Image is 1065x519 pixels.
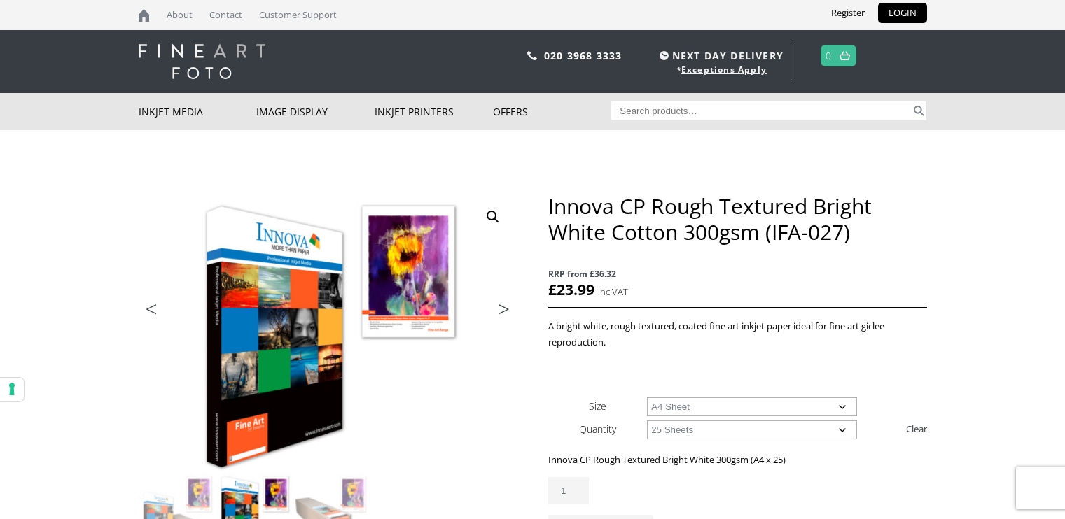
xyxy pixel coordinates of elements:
label: Quantity [579,422,616,436]
a: View full-screen image gallery [480,204,506,229]
a: 020 3968 3333 [544,49,622,62]
label: Size [589,399,606,413]
span: £ [548,280,557,299]
h1: Innova CP Rough Textured Bright White Cotton 300gsm (IFA-027) [548,193,926,245]
a: Register [821,3,875,23]
a: Inkjet Media [139,93,257,130]
bdi: 23.99 [548,280,594,299]
span: NEXT DAY DELIVERY [656,48,784,64]
input: Product quantity [548,477,589,504]
a: LOGIN [878,3,927,23]
button: Search [911,101,927,120]
img: logo-white.svg [139,44,265,79]
p: Innova CP Rough Textured Bright White 300gsm (A4 x 25) [548,452,926,468]
a: Offers [493,93,611,130]
img: time.svg [660,51,669,60]
span: RRP from £36.32 [548,266,926,282]
img: basket.svg [840,51,850,60]
input: Search products… [611,101,911,120]
a: Clear options [906,418,927,440]
a: 0 [826,45,832,66]
img: phone.svg [527,51,537,60]
a: Image Display [256,93,375,130]
p: A bright white, rough textured, coated fine art inkjet paper ideal for fine art giclee reproduction. [548,318,926,350]
a: Exceptions Apply [681,64,767,76]
a: Inkjet Printers [375,93,493,130]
